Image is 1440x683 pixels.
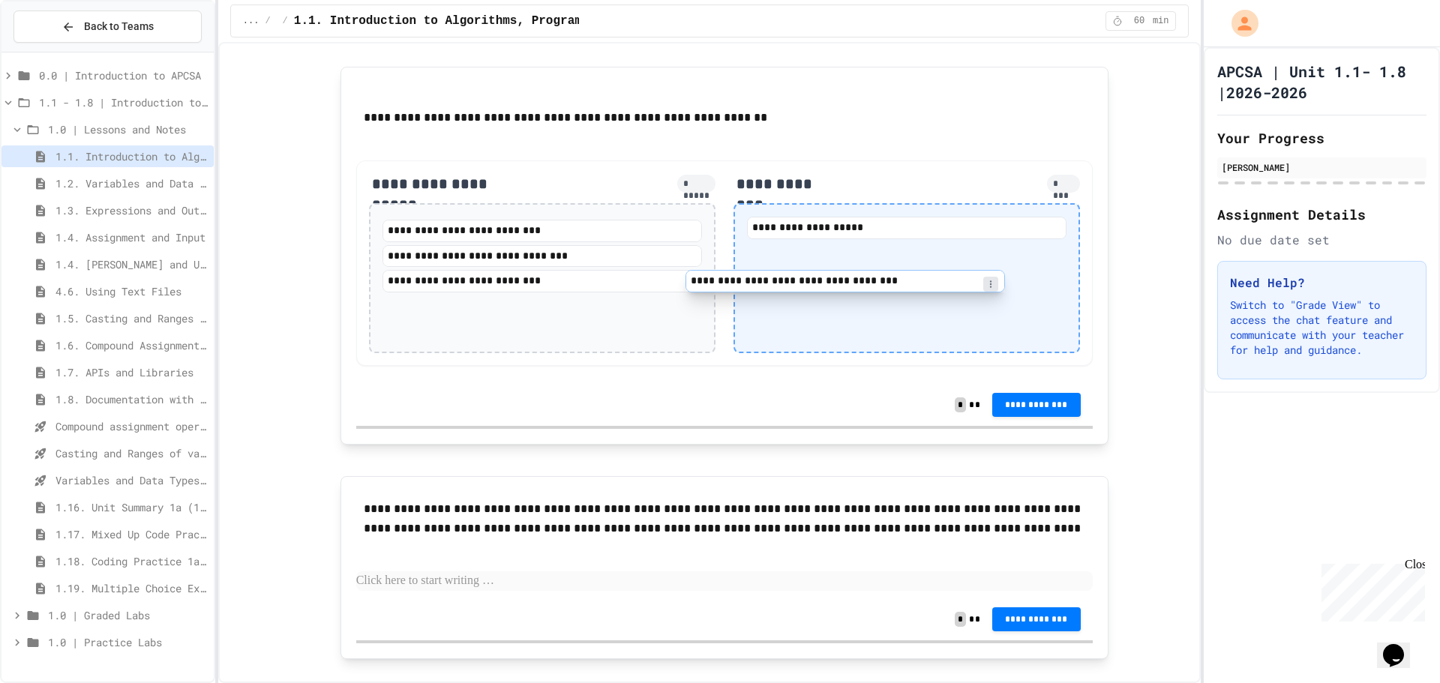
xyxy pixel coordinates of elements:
span: 1.16. Unit Summary 1a (1.1-1.6) [55,499,208,515]
span: 1.0 | Graded Labs [48,607,208,623]
h2: Assignment Details [1217,204,1426,225]
span: 1.5. Casting and Ranges of Values [55,310,208,326]
span: Casting and Ranges of variables - Quiz [55,445,208,461]
span: / [283,15,288,27]
span: 1.17. Mixed Up Code Practice 1.1-1.6 [55,526,208,542]
h3: Need Help? [1230,274,1414,292]
span: 1.1 - 1.8 | Introduction to Java [39,94,208,110]
span: 1.3. Expressions and Output [New] [55,202,208,218]
span: 1.19. Multiple Choice Exercises for Unit 1a (1.1-1.6) [55,580,208,596]
span: 1.4. [PERSON_NAME] and User Input [55,256,208,272]
span: Variables and Data Types - Quiz [55,472,208,488]
span: min [1153,15,1169,27]
div: My Account [1216,6,1262,40]
span: 1.4. Assignment and Input [55,229,208,245]
p: Switch to "Grade View" to access the chat feature and communicate with your teacher for help and ... [1230,298,1414,358]
span: 1.6. Compound Assignment Operators [55,337,208,353]
span: 0.0 | Introduction to APCSA [39,67,208,83]
span: 60 [1127,15,1151,27]
span: 1.0 | Lessons and Notes [48,121,208,137]
iframe: chat widget [1377,623,1425,668]
span: 1.18. Coding Practice 1a (1.1-1.6) [55,553,208,569]
h2: Your Progress [1217,127,1426,148]
iframe: chat widget [1315,558,1425,622]
span: 1.8. Documentation with Comments and Preconditions [55,391,208,407]
span: 1.0 | Practice Labs [48,634,208,650]
button: Back to Teams [13,10,202,43]
span: 4.6. Using Text Files [55,283,208,299]
span: 1.7. APIs and Libraries [55,364,208,380]
span: ... [243,15,259,27]
div: No due date set [1217,231,1426,249]
div: [PERSON_NAME] [1222,160,1422,174]
span: 1.1. Introduction to Algorithms, Programming, and Compilers [294,12,719,30]
span: 1.1. Introduction to Algorithms, Programming, and Compilers [55,148,208,164]
span: Back to Teams [84,19,154,34]
h1: APCSA | Unit 1.1- 1.8 |2026-2026 [1217,61,1426,103]
span: Compound assignment operators - Quiz [55,418,208,434]
div: Chat with us now!Close [6,6,103,95]
span: / [265,15,270,27]
span: 1.2. Variables and Data Types [55,175,208,191]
